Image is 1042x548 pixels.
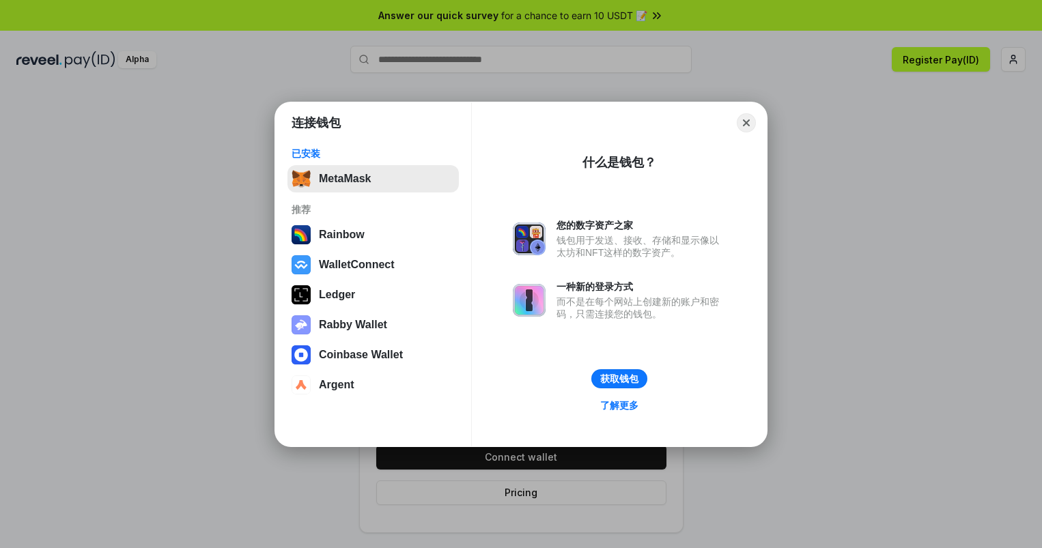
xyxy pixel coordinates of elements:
img: svg+xml,%3Csvg%20width%3D%2228%22%20height%3D%2228%22%20viewBox%3D%220%200%2028%2028%22%20fill%3D... [292,345,311,364]
div: Ledger [319,289,355,301]
button: Coinbase Wallet [287,341,459,369]
div: WalletConnect [319,259,395,271]
div: 获取钱包 [600,373,638,385]
div: 了解更多 [600,399,638,412]
div: MetaMask [319,173,371,185]
div: 您的数字资产之家 [557,219,726,231]
div: 一种新的登录方式 [557,280,726,293]
div: Coinbase Wallet [319,349,403,361]
a: 了解更多 [592,396,647,414]
img: svg+xml,%3Csvg%20xmlns%3D%22http%3A%2F%2Fwww.w3.org%2F2000%2Fsvg%22%20fill%3D%22none%22%20viewBox... [513,284,546,317]
div: 钱包用于发送、接收、存储和显示像以太坊和NFT这样的数字资产。 [557,234,726,259]
img: svg+xml,%3Csvg%20width%3D%22120%22%20height%3D%22120%22%20viewBox%3D%220%200%20120%20120%22%20fil... [292,225,311,244]
button: Close [737,113,756,132]
div: 而不是在每个网站上创建新的账户和密码，只需连接您的钱包。 [557,295,726,320]
div: Rabby Wallet [319,319,387,331]
button: Ledger [287,281,459,308]
button: WalletConnect [287,251,459,278]
button: Rabby Wallet [287,311,459,338]
img: svg+xml,%3Csvg%20xmlns%3D%22http%3A%2F%2Fwww.w3.org%2F2000%2Fsvg%22%20fill%3D%22none%22%20viewBox... [292,315,311,334]
img: svg+xml,%3Csvg%20xmlns%3D%22http%3A%2F%2Fwww.w3.org%2F2000%2Fsvg%22%20fill%3D%22none%22%20viewBox... [513,222,546,255]
div: 什么是钱包？ [582,154,656,171]
img: svg+xml,%3Csvg%20fill%3D%22none%22%20height%3D%2233%22%20viewBox%3D%220%200%2035%2033%22%20width%... [292,169,311,188]
div: Argent [319,379,354,391]
img: svg+xml,%3Csvg%20width%3D%2228%22%20height%3D%2228%22%20viewBox%3D%220%200%2028%2028%22%20fill%3D... [292,255,311,274]
img: svg+xml,%3Csvg%20width%3D%2228%22%20height%3D%2228%22%20viewBox%3D%220%200%2028%2028%22%20fill%3D... [292,375,311,394]
div: Rainbow [319,229,365,241]
button: 获取钱包 [591,369,647,388]
button: Argent [287,371,459,399]
button: Rainbow [287,221,459,248]
img: svg+xml,%3Csvg%20xmlns%3D%22http%3A%2F%2Fwww.w3.org%2F2000%2Fsvg%22%20width%3D%2228%22%20height%3... [292,285,311,304]
h1: 连接钱包 [292,115,341,131]
div: 已安装 [292,147,455,160]
button: MetaMask [287,165,459,192]
div: 推荐 [292,203,455,216]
